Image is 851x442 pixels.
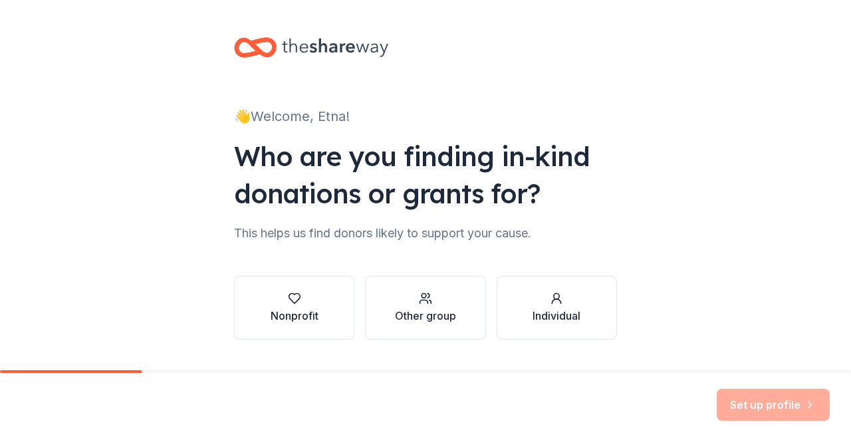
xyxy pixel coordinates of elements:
[395,308,456,324] div: Other group
[234,276,354,340] button: Nonprofit
[497,276,617,340] button: Individual
[533,308,580,324] div: Individual
[271,308,318,324] div: Nonprofit
[234,138,617,212] div: Who are you finding in-kind donations or grants for?
[234,223,617,244] div: This helps us find donors likely to support your cause.
[365,276,485,340] button: Other group
[234,106,617,127] div: 👋 Welcome, Etna!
